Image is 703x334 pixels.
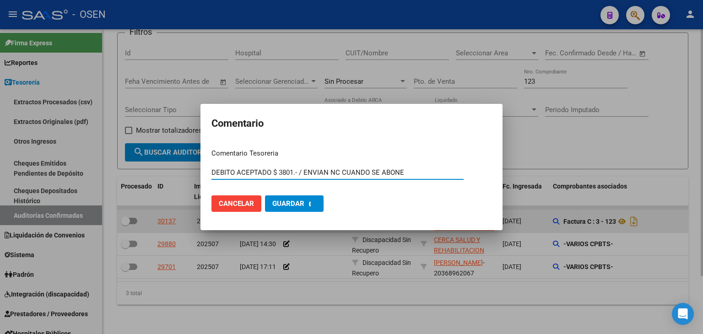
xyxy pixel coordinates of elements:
button: Guardar [265,195,324,212]
p: Comentario Tesoreria [211,148,492,159]
span: Cancelar [219,199,254,208]
button: Cancelar [211,195,261,212]
span: Guardar [272,199,304,208]
div: Open Intercom Messenger [672,303,694,325]
h2: Comentario [211,115,492,132]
